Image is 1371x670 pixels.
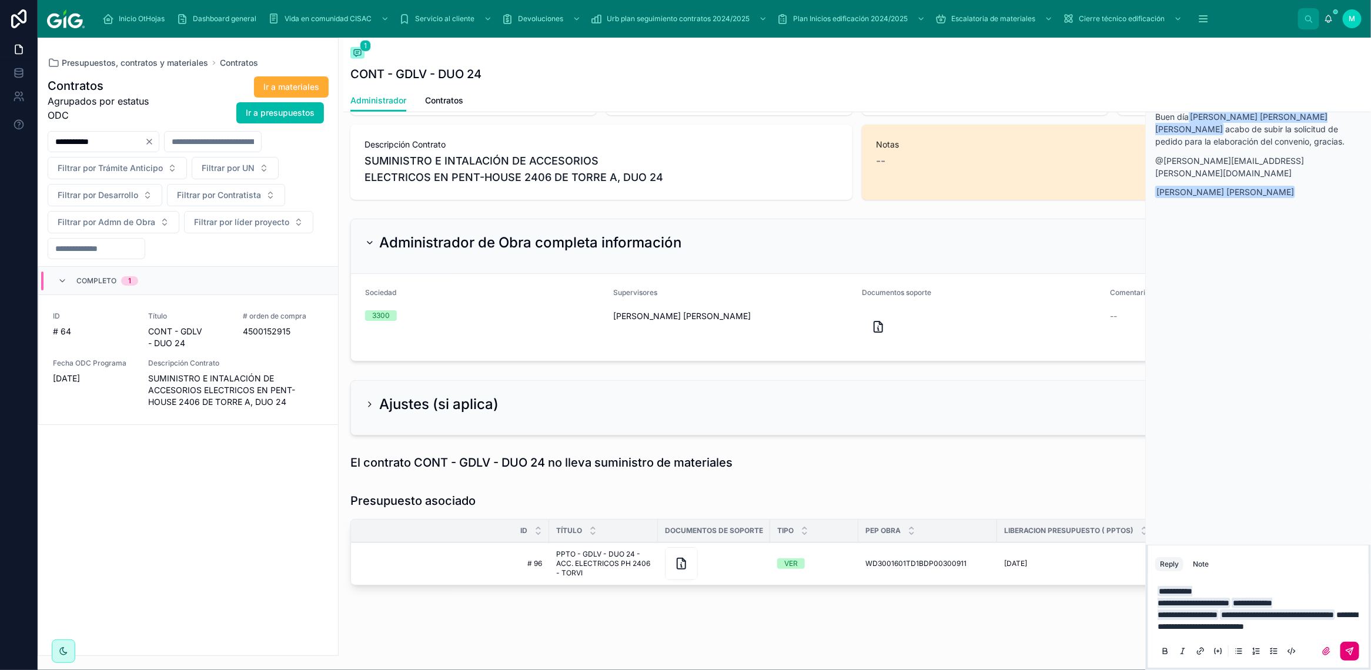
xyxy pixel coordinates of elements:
[350,95,406,106] span: Administrador
[931,8,1059,29] a: Escalatoria de materiales
[285,14,372,24] span: Vida en comunidad CISAC
[665,526,763,535] span: Documentos de soporte
[246,107,315,119] span: Ir a presupuestos
[520,526,527,535] span: ID
[202,162,255,174] span: Filtrar por UN
[777,558,851,569] a: VER
[220,57,258,69] a: Contratos
[184,211,313,233] button: Select Button
[365,139,838,150] span: Descripción Contrato
[1193,560,1209,569] div: Note
[148,311,229,321] span: Título
[167,184,285,206] button: Select Button
[395,8,498,29] a: Servicio al cliente
[360,40,371,52] span: 1
[365,288,396,297] span: Sociedad
[1004,526,1133,535] span: LIBERACION PRESUPUESTO ( PPTOS)
[148,326,229,349] span: CONT - GDLV - DUO 24
[518,14,563,24] span: Devoluciones
[47,9,85,28] img: App logo
[193,14,256,24] span: Dashboard general
[614,310,853,322] span: [PERSON_NAME] [PERSON_NAME]
[1188,557,1213,571] button: Note
[48,157,187,179] button: Select Button
[350,454,733,471] h1: El contrato CONT - GDLV - DUO 24 no lleva suministro de materiales
[265,8,395,29] a: Vida en comunidad CISAC
[365,559,542,568] a: # 96
[1111,288,1153,297] span: Comentarios
[415,14,474,24] span: Servicio al cliente
[556,526,582,535] span: Título
[236,102,324,123] button: Ir a presupuestos
[58,189,138,201] span: Filtrar por Desarrollo
[350,47,365,61] button: 1
[379,395,499,414] h2: Ajustes (si aplica)
[194,216,289,228] span: Filtrar por líder proyecto
[173,8,265,29] a: Dashboard general
[48,78,162,94] h1: Contratos
[177,189,261,201] span: Filtrar por Contratista
[365,153,838,186] span: SUMINISTRO E INTALACIÓN DE ACCESORIOS ELECTRICOS EN PENT-HOUSE 2406 DE TORRE A, DUO 24
[76,276,116,286] span: Completo
[53,373,134,384] span: [DATE]
[498,8,587,29] a: Devoluciones
[58,216,155,228] span: Filtrar por Admn de Obra
[1349,14,1356,24] span: M
[350,493,476,509] h1: Presupuesto asociado
[254,76,329,98] button: Ir a materiales
[243,326,324,337] span: 4500152915
[1004,559,1148,568] a: [DATE]
[58,162,163,174] span: Filtrar por Trámite Anticipo
[53,311,134,321] span: ID
[865,559,967,568] span: WD3001601TD1BDP00300911
[614,288,658,297] span: Supervisores
[862,288,931,297] span: Documentos soporte
[148,359,324,368] span: Descripción Contrato
[119,14,165,24] span: Inicio OtHojas
[39,295,338,424] a: ID# 64TítuloCONT - GDLV - DUO 24# orden de compra4500152915Fecha ODC Programa[DATE]Descripción Co...
[372,310,390,321] div: 3300
[53,326,134,337] span: # 64
[350,90,406,112] a: Administrador
[243,311,324,321] span: # orden de compra
[192,157,279,179] button: Select Button
[425,90,463,113] a: Contratos
[1111,310,1118,322] span: --
[53,359,134,368] span: Fecha ODC Programa
[607,14,750,24] span: Urb plan seguimiento contratos 2024/2025
[1155,110,1362,148] p: Buen día acabo de subir la solicitud de pedido para la elaboración del convenio, gracias.
[556,550,651,578] a: PPTO - GDLV - DUO 24 - ACC. ELECTRICOS PH 2406 - TORVI
[587,8,773,29] a: Urb plan seguimiento contratos 2024/2025
[865,559,990,568] a: WD3001601TD1BDP00300911
[48,211,179,233] button: Select Button
[425,95,463,106] span: Contratos
[876,153,885,169] span: --
[1155,110,1327,135] span: [PERSON_NAME] [PERSON_NAME] [PERSON_NAME]
[1155,155,1362,179] p: @[PERSON_NAME][EMAIL_ADDRESS][PERSON_NAME][DOMAIN_NAME]
[263,81,319,93] span: Ir a materiales
[1155,186,1295,198] span: [PERSON_NAME] [PERSON_NAME]
[1004,559,1027,568] span: [DATE]
[793,14,908,24] span: Plan Inicios edificación 2024/2025
[876,139,1350,150] span: Notas
[128,276,131,286] div: 1
[865,526,901,535] span: PEP OBRA
[350,66,481,82] h1: CONT - GDLV - DUO 24
[99,8,173,29] a: Inicio OtHojas
[784,558,798,569] div: VER
[1079,14,1165,24] span: Cierre técnico edificación
[951,14,1035,24] span: Escalatoria de materiales
[48,94,162,122] span: Agrupados por estatus ODC
[379,233,681,252] h2: Administrador de Obra completa información
[62,57,208,69] span: Presupuestos, contratos y materiales
[1059,8,1188,29] a: Cierre técnico edificación
[773,8,931,29] a: Plan Inicios edificación 2024/2025
[48,57,208,69] a: Presupuestos, contratos y materiales
[145,137,159,146] button: Clear
[94,6,1298,32] div: scrollable content
[777,526,794,535] span: TIPO
[1155,557,1183,571] button: Reply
